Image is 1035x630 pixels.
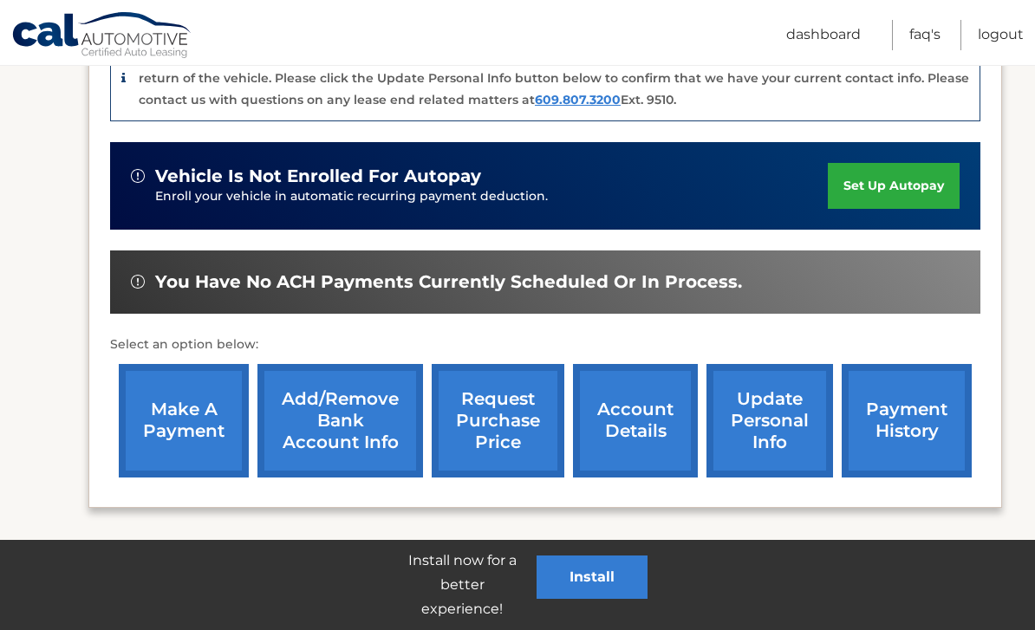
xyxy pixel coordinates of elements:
a: Dashboard [786,20,861,50]
p: Enroll your vehicle in automatic recurring payment deduction. [155,187,828,206]
p: Install now for a better experience! [387,549,537,621]
a: account details [573,364,698,477]
a: set up autopay [828,163,960,209]
img: alert-white.svg [131,275,145,289]
a: Logout [978,20,1024,50]
a: Add/Remove bank account info [257,364,423,477]
button: Install [537,555,648,599]
p: The end of your lease is approaching soon. A member of our lease end team will be in touch soon t... [139,49,969,107]
a: request purchase price [432,364,564,477]
p: Select an option below: [110,334,980,355]
a: 609.807.3200 [535,92,621,107]
span: You have no ACH payments currently scheduled or in process. [155,271,742,293]
a: FAQ's [909,20,941,50]
a: Cal Automotive [11,11,193,62]
span: vehicle is not enrolled for autopay [155,166,481,187]
a: make a payment [119,364,249,477]
a: payment history [842,364,972,477]
img: alert-white.svg [131,169,145,183]
a: update personal info [706,364,833,477]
